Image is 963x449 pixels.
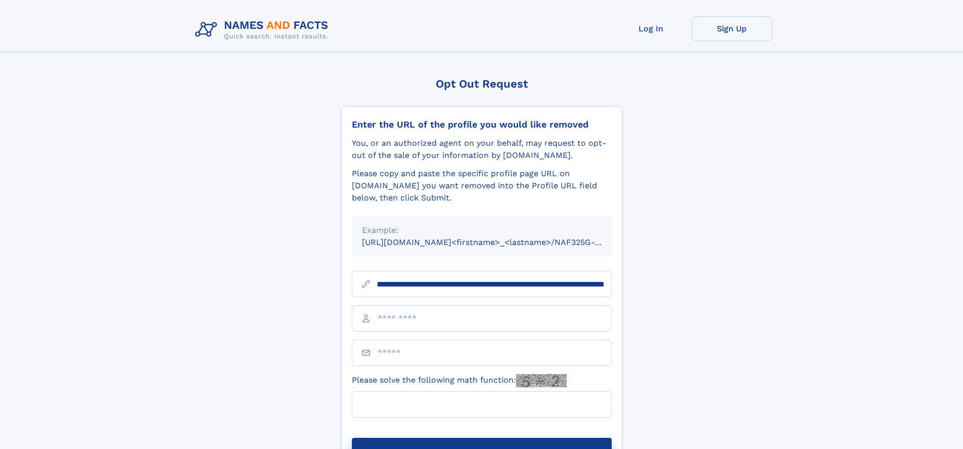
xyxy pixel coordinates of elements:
[352,168,612,204] div: Please copy and paste the specific profile page URL on [DOMAIN_NAME] you want removed into the Pr...
[352,119,612,130] div: Enter the URL of the profile you would like removed
[611,16,692,41] a: Log In
[362,237,631,247] small: [URL][DOMAIN_NAME]<firstname>_<lastname>/NAF325G-xxxxxxxx
[352,374,567,387] label: Please solve the following math function:
[191,16,337,44] img: Logo Names and Facts
[341,77,622,90] div: Opt Out Request
[352,137,612,161] div: You, or an authorized agent on your behalf, may request to opt-out of the sale of your informatio...
[692,16,772,41] a: Sign Up
[362,224,602,236] div: Example:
